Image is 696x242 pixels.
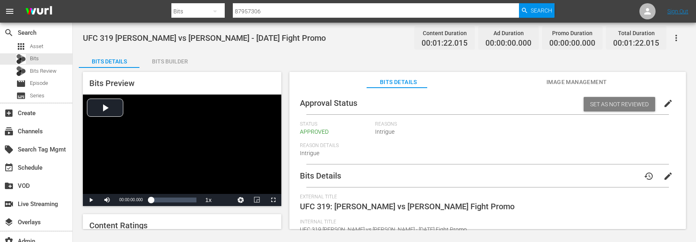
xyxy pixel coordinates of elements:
[613,27,659,39] div: Total Duration
[549,27,595,39] div: Promo Duration
[5,6,15,16] span: menu
[485,39,531,48] span: 00:00:00.000
[30,92,44,100] span: Series
[663,171,673,181] span: edit
[422,27,468,39] div: Content Duration
[639,166,658,186] button: history
[300,171,341,181] span: Bits Details
[368,77,429,87] span: Bits Details
[531,3,552,18] span: Search
[83,33,326,43] span: UFC 319 [PERSON_NAME] vs [PERSON_NAME] - [DATE] Fight Promo
[4,28,14,38] span: Search
[663,99,673,108] span: edit
[83,194,99,206] button: Play
[4,145,14,154] span: Search Tag Mgmt
[79,52,139,68] button: Bits Details
[4,199,14,209] span: Live Streaming
[300,98,357,108] span: Approval Status
[375,121,671,128] span: Reasons
[4,163,14,173] span: Schedule
[4,217,14,227] span: Overlays
[16,91,26,101] span: Series
[265,194,281,206] button: Fullscreen
[83,95,281,206] div: Video Player
[300,202,515,211] span: UFC 319: [PERSON_NAME] vs [PERSON_NAME] Fight Promo
[422,39,468,48] span: 00:01:22.015
[233,194,249,206] button: Jump To Time
[485,27,531,39] div: Ad Duration
[30,42,43,51] span: Asset
[658,166,678,186] button: edit
[300,194,671,200] span: External Title
[89,221,148,230] span: Content Ratings
[89,78,135,88] span: Bits Preview
[119,198,143,202] span: 00:00:00.000
[200,194,217,206] button: Playback Rate
[16,66,26,76] div: Bits Review
[667,8,688,15] a: Sign Out
[549,39,595,48] span: 00:00:00.000
[375,128,394,135] span: Intrigue
[300,143,671,149] span: Reason Details
[300,150,319,156] span: Intrigue
[4,181,14,191] span: VOD
[300,128,329,135] span: APPROVED
[4,126,14,136] span: Channels
[16,54,26,64] div: Bits
[19,2,58,21] img: ans4CAIJ8jUAAAAAAAAAAAAAAAAAAAAAAAAgQb4GAAAAAAAAAAAAAAAAAAAAAAAAJMjXAAAAAAAAAAAAAAAAAAAAAAAAgAT5G...
[300,226,467,233] span: UFC 319 [PERSON_NAME] vs [PERSON_NAME] - [DATE] Fight Promo
[644,171,654,181] span: history
[584,97,655,112] button: Set as Not Reviewed
[139,52,200,71] div: Bits Builder
[30,55,39,63] span: Bits
[613,39,659,48] span: 00:01:22.015
[584,101,655,107] span: Set as Not Reviewed
[30,67,57,75] span: Bits Review
[4,108,14,118] span: Create
[519,3,555,18] button: Search
[79,52,139,71] div: Bits Details
[249,194,265,206] button: Picture-in-Picture
[658,94,678,113] button: edit
[16,42,26,51] span: Asset
[16,79,26,88] span: Episode
[139,52,200,68] button: Bits Builder
[151,198,196,202] div: Progress Bar
[99,194,115,206] button: Mute
[546,77,607,87] span: Image Management
[300,121,371,128] span: Status
[30,79,48,87] span: Episode
[300,219,671,225] span: Internal Title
